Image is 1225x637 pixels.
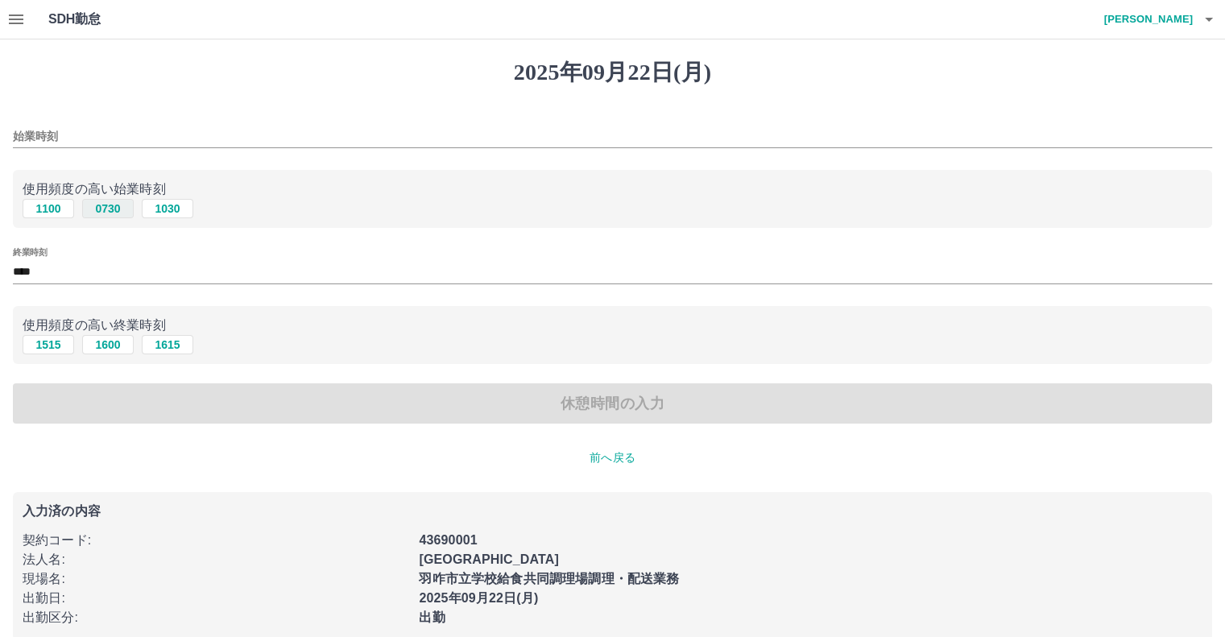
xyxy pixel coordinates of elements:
[23,180,1202,199] p: 使用頻度の高い始業時刻
[23,316,1202,335] p: 使用頻度の高い終業時刻
[142,335,193,354] button: 1615
[419,572,679,585] b: 羽咋市立学校給食共同調理場調理・配送業務
[13,449,1212,466] p: 前へ戻る
[82,335,134,354] button: 1600
[23,589,409,608] p: 出勤日 :
[419,533,477,547] b: 43690001
[23,550,409,569] p: 法人名 :
[419,552,559,566] b: [GEOGRAPHIC_DATA]
[82,199,134,218] button: 0730
[23,608,409,627] p: 出勤区分 :
[13,59,1212,86] h1: 2025年09月22日(月)
[23,569,409,589] p: 現場名 :
[23,531,409,550] p: 契約コード :
[419,591,538,605] b: 2025年09月22日(月)
[23,199,74,218] button: 1100
[23,335,74,354] button: 1515
[23,505,1202,518] p: 入力済の内容
[13,246,47,259] label: 終業時刻
[419,610,445,624] b: 出勤
[142,199,193,218] button: 1030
